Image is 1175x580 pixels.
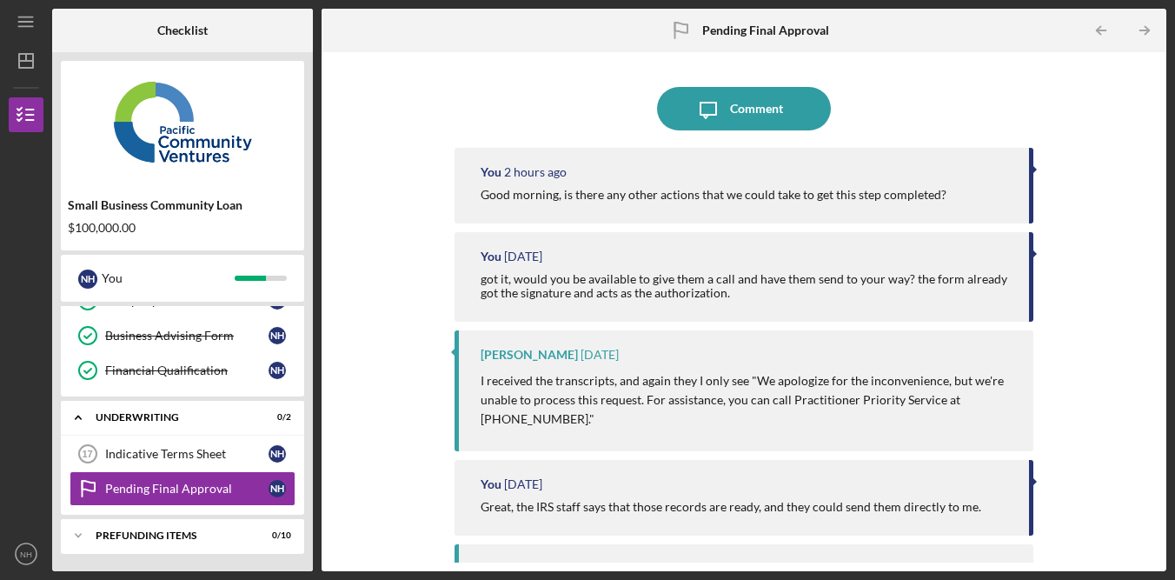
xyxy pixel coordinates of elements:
div: You [481,165,501,179]
img: Product logo [61,70,304,174]
div: Small Business Community Loan [68,198,297,212]
div: [PERSON_NAME] [481,562,578,576]
button: Comment [657,87,831,130]
div: N H [269,362,286,379]
time: 2025-10-10 19:20 [504,250,542,263]
div: Pending Final Approval [105,482,269,496]
div: Great, the IRS staff says that those records are ready, and they could send them directly to me. [481,500,981,514]
a: Business Advising FormNH [70,318,295,353]
div: N H [78,270,97,289]
div: got it, would you be available to give them a call and have them send to your way? the form alrea... [481,272,1012,300]
a: 17Indicative Terms SheetNH [70,437,295,471]
div: Indicative Terms Sheet [105,447,269,461]
div: 0 / 2 [260,412,291,423]
div: Underwriting [96,412,248,423]
time: 2025-10-09 23:52 [581,562,619,576]
div: Financial Qualification [105,363,269,377]
div: You [102,263,235,293]
div: Prefunding Items [96,530,248,541]
div: N H [269,327,286,344]
div: 0 / 10 [260,530,291,541]
div: Business Advising Form [105,329,269,343]
time: 2025-10-10 00:40 [504,477,542,491]
div: You [481,250,501,263]
text: NH [20,550,32,559]
div: N H [269,445,286,463]
p: I received the transcripts, and again they I only see "We apologize for the inconvenience, but we... [481,371,1016,430]
time: 2025-10-10 19:01 [581,348,619,362]
a: Pending Final ApprovalNH [70,471,295,506]
button: NH [9,537,43,571]
div: N H [269,480,286,497]
div: [PERSON_NAME] [481,348,578,362]
b: Checklist [157,23,208,37]
div: Comment [730,87,783,130]
div: You [481,477,501,491]
a: Financial QualificationNH [70,353,295,388]
time: 2025-10-14 17:30 [504,165,567,179]
b: Pending Final Approval [702,23,829,37]
tspan: 17 [82,449,92,459]
div: $100,000.00 [68,221,297,235]
div: Good morning, is there any other actions that we could take to get this step completed? [481,188,946,202]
